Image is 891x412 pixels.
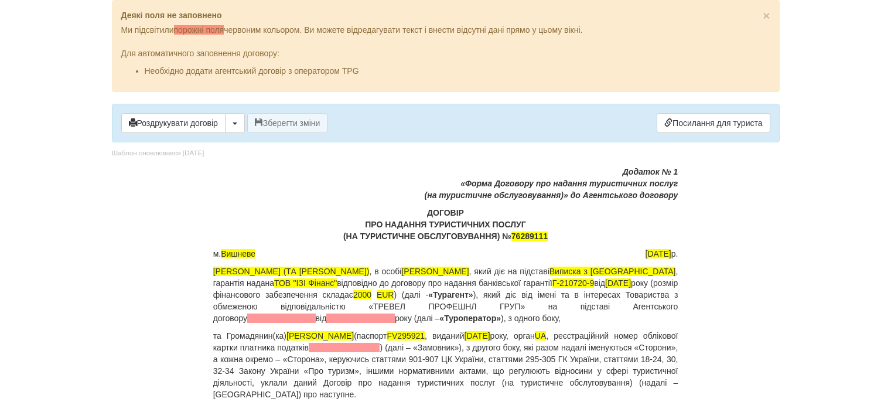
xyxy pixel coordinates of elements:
i: Додаток № 1 «Форма Договору про надання туристичних послуг (на туристичне обслуговування)» до Аге... [425,167,678,200]
b: «Туроператор» [439,314,501,323]
span: [PERSON_NAME] [286,331,354,341]
span: UA [535,331,546,341]
span: м. [213,248,256,260]
span: Вишневе [221,249,255,258]
span: [PERSON_NAME] (ТА [PERSON_NAME]) [213,267,370,276]
p: та Громадянин(ка) (паспорт , виданий року, орган , реєстраційний номер облікової картки платника ... [213,330,678,400]
span: ТОВ "ІЗІ Фінанс" [274,278,337,288]
button: Close [763,9,770,22]
b: «Турагент» [428,290,473,299]
span: EUR [377,290,394,299]
li: Необхідно додати агентський договір з оператором TPG [145,65,770,77]
p: ДОГОВІР ПРО НАДАННЯ ТУРИСТИЧНИХ ПОСЛУГ (НА ТУРИСТИЧНЕ ОБСЛУГОВУВАННЯ) № [213,207,678,242]
span: порожні поля [174,25,224,35]
button: Зберегти зміни [247,113,328,133]
p: , в особі , який діє на підставі , гарантія надана відповідно до договору про надання банківської... [213,265,678,324]
span: р. [646,248,678,260]
span: [PERSON_NAME] [401,267,469,276]
div: Для автоматичного заповнення договору: [121,36,770,77]
span: [DATE] [605,278,631,288]
span: × [763,9,770,22]
span: Виписка з [GEOGRAPHIC_DATA] [549,267,676,276]
span: Г-210720-9 [552,278,594,288]
div: Шаблон оновлювався [DATE] [112,148,204,158]
span: FV295921 [387,331,425,341]
span: 76289111 [511,231,548,241]
a: Посилання для туриста [657,113,770,133]
p: Ми підсвітили червоним кольором. Ви можете відредагувати текст і внести відсутні дані прямо у цьо... [121,24,770,36]
span: [DATE] [465,331,490,341]
span: 2000 [353,290,371,299]
p: Деякі поля не заповнено [121,9,770,21]
span: [DATE] [646,249,671,258]
button: Роздрукувати договір [121,113,226,133]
